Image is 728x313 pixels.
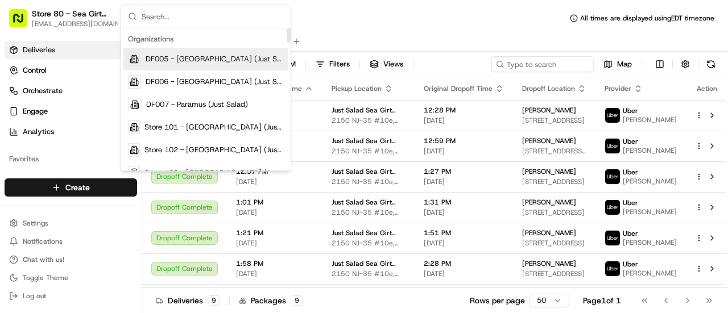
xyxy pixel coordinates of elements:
[522,269,586,278] span: [STREET_ADDRESS]
[332,84,382,93] span: Pickup Location
[522,228,576,237] span: [PERSON_NAME]
[623,198,638,207] span: Uber
[424,167,504,176] span: 1:27 PM
[522,239,586,248] span: [STREET_ADDRESS]
[329,59,350,69] span: Filters
[522,136,576,145] span: [PERSON_NAME]
[5,5,118,32] button: Store 80 - Sea Girt ([GEOGRAPHIC_DATA]) (Just Salad)[EMAIL_ADDRESS][DOMAIN_NAME]
[424,177,504,186] span: [DATE]
[332,106,406,115] span: Just Salad Sea Girt ([GEOGRAPHIC_DATA])
[332,116,406,125] span: 2150 NJ-35 #10e, [GEOGRAPHIC_DATA], [GEOGRAPHIC_DATA]
[146,99,248,110] span: DF007 - Paramus (Just Salad)
[236,239,313,248] span: [DATE]
[332,136,406,145] span: Just Salad Sea Girt ([GEOGRAPHIC_DATA])
[491,56,594,72] input: Type to search
[236,177,313,186] span: [DATE]
[236,167,313,176] span: 12:57 PM
[424,198,504,207] span: 1:31 PM
[32,19,129,28] button: [EMAIL_ADDRESS][DOMAIN_NAME]
[23,237,63,246] span: Notifications
[236,208,313,217] span: [DATE]
[424,106,504,115] span: 12:28 PM
[605,139,620,153] img: uber-new-logo.jpeg
[605,108,620,123] img: uber-new-logo.jpeg
[239,295,303,306] div: Packages
[32,8,116,19] button: Store 80 - Sea Girt ([GEOGRAPHIC_DATA]) (Just Salad)
[5,178,137,197] button: Create
[598,56,637,72] button: Map
[332,177,406,186] span: 2150 NJ-35 #10e, [GEOGRAPHIC_DATA], [GEOGRAPHIC_DATA]
[23,127,54,137] span: Analytics
[623,207,677,216] span: [PERSON_NAME]
[5,270,137,286] button: Toggle Theme
[156,295,220,306] div: Deliveries
[424,269,504,278] span: [DATE]
[65,182,90,193] span: Create
[623,115,677,124] span: [PERSON_NAME]
[424,239,504,248] span: [DATE]
[146,77,284,87] span: DF006 - [GEOGRAPHIC_DATA] (Just Salad)
[332,208,406,217] span: 2150 NJ-35 #10e, [GEOGRAPHIC_DATA], [GEOGRAPHIC_DATA]
[236,259,313,268] span: 1:58 PM
[5,41,137,59] a: Deliveries
[291,295,303,306] div: 9
[5,215,137,231] button: Settings
[623,146,677,155] span: [PERSON_NAME]
[580,14,714,23] span: All times are displayed using EDT timezone
[332,198,406,207] span: Just Salad Sea Girt ([GEOGRAPHIC_DATA])
[623,168,638,177] span: Uber
[23,291,46,301] span: Log out
[522,259,576,268] span: [PERSON_NAME]
[5,123,137,141] a: Analytics
[23,65,47,76] span: Control
[424,228,504,237] span: 1:51 PM
[123,31,288,48] div: Organizations
[121,28,291,171] div: Suggestions
[522,177,586,186] span: [STREET_ADDRESS]
[605,261,620,276] img: uber-new-logo.jpeg
[623,106,638,115] span: Uber
[623,177,677,186] span: [PERSON_NAME]
[332,269,406,278] span: 2150 NJ-35 #10e, [GEOGRAPHIC_DATA], [GEOGRAPHIC_DATA]
[5,252,137,268] button: Chat with us!
[424,208,504,217] span: [DATE]
[383,59,403,69] span: Views
[623,269,677,278] span: [PERSON_NAME]
[332,228,406,237] span: Just Salad Sea Girt ([GEOGRAPHIC_DATA])
[424,147,504,156] span: [DATE]
[23,219,48,228] span: Settings
[332,147,406,156] span: 2150 NJ-35 #10e, [GEOGRAPHIC_DATA], [GEOGRAPHIC_DATA]
[332,167,406,176] span: Just Salad Sea Girt ([GEOGRAPHIC_DATA])
[470,295,525,306] p: Rows per page
[23,273,68,282] span: Toggle Theme
[144,168,284,178] span: Store 103 - [GEOGRAPHIC_DATA] (Just Salad)
[522,208,586,217] span: [STREET_ADDRESS]
[605,169,620,184] img: uber-new-logo.jpeg
[583,295,621,306] div: Page 1 of 1
[208,295,220,306] div: 9
[605,84,631,93] span: Provider
[5,102,137,120] button: Engage
[605,200,620,215] img: uber-new-logo.jpeg
[623,238,677,247] span: [PERSON_NAME]
[23,255,64,264] span: Chat with us!
[522,106,576,115] span: [PERSON_NAME]
[365,56,408,72] button: Views
[623,229,638,238] span: Uber
[23,106,48,116] span: Engage
[5,82,137,100] button: Orchestrate
[5,233,137,249] button: Notifications
[144,145,284,155] span: Store 102 - [GEOGRAPHIC_DATA] (Just Salad)
[522,116,586,125] span: [STREET_ADDRESS]
[144,122,284,132] span: Store 101 - [GEOGRAPHIC_DATA] (Just Salad)
[146,54,284,64] span: DF005 - [GEOGRAPHIC_DATA] (Just Salad)
[623,137,638,146] span: Uber
[424,84,493,93] span: Original Dropoff Time
[5,61,137,80] button: Control
[332,259,406,268] span: Just Salad Sea Girt ([GEOGRAPHIC_DATA])
[23,45,55,55] span: Deliveries
[424,116,504,125] span: [DATE]
[23,86,63,96] span: Orchestrate
[5,150,137,168] div: Favorites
